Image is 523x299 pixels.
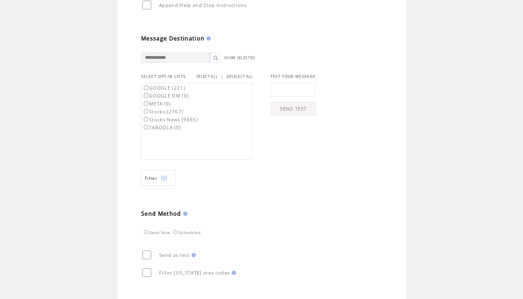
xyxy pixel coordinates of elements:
[204,36,211,40] img: help.gif
[143,101,171,107] label: META (0)
[224,56,255,60] a: SHOW SELECTED
[143,93,189,99] label: GOOGLE DM (0)
[144,117,148,121] input: Stocks News (9665)
[190,253,196,257] img: help.gif
[143,116,198,123] label: Stocks News (9665)
[196,74,218,79] a: SELECT ALL
[144,101,148,105] input: META (0)
[159,2,247,8] span: Append Help and Stop instructions
[141,74,186,79] span: SELECT OPT-IN LISTS
[144,109,148,113] input: Stocks (2767)
[221,73,223,80] span: |
[141,170,176,186] a: Filter
[227,74,253,79] a: DESELECT ALL
[141,35,204,42] span: Message Destination
[173,230,177,234] input: Scheduled
[270,102,316,116] a: SEND TEST
[270,74,316,79] span: TEST YOUR MESSAGE
[145,175,157,181] span: Show filters
[161,170,167,186] img: filters.png
[172,231,201,235] label: Scheduled
[144,230,148,234] input: Send Now
[143,109,183,115] label: Stocks (2767)
[143,124,181,131] label: TABOOLA (0)
[142,231,170,235] label: Send Now
[159,270,230,276] span: Filter [US_STATE] area codes
[144,125,148,129] input: TABOOLA (0)
[143,85,185,91] label: GOOGLE (221)
[144,85,148,90] input: GOOGLE (221)
[144,93,148,97] input: GOOGLE DM (0)
[181,212,187,216] img: help.gif
[230,271,236,275] img: help.gif
[141,210,181,217] span: Send Method
[159,252,190,258] span: Send as test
